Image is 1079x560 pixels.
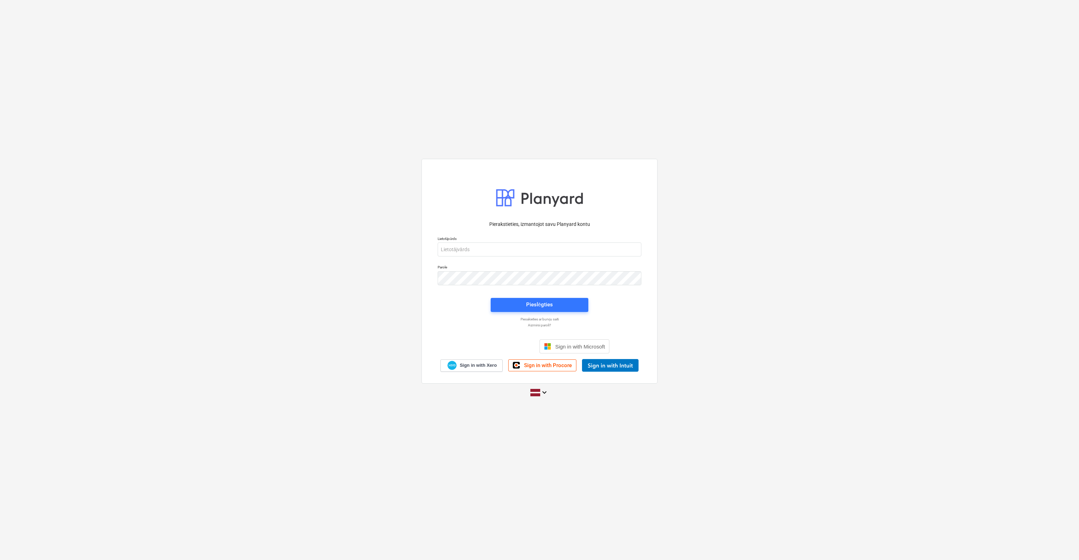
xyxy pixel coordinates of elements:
[434,323,645,327] a: Aizmirsi paroli?
[438,221,641,228] p: Pierakstieties, izmantojot savu Planyard kontu
[447,361,457,370] img: Xero logo
[1044,526,1079,560] iframe: Chat Widget
[466,339,537,354] iframe: Sign in with Google Button
[526,300,553,309] div: Pieslēgties
[460,362,497,369] span: Sign in with Xero
[440,359,503,372] a: Sign in with Xero
[438,265,641,271] p: Parole
[555,344,605,350] span: Sign in with Microsoft
[540,388,549,397] i: keyboard_arrow_down
[434,317,645,321] a: Piesakieties ar burvju saiti
[508,359,576,371] a: Sign in with Procore
[438,236,641,242] p: Lietotājvārds
[491,298,588,312] button: Pieslēgties
[524,362,572,369] span: Sign in with Procore
[438,242,641,256] input: Lietotājvārds
[544,343,551,350] img: Microsoft logo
